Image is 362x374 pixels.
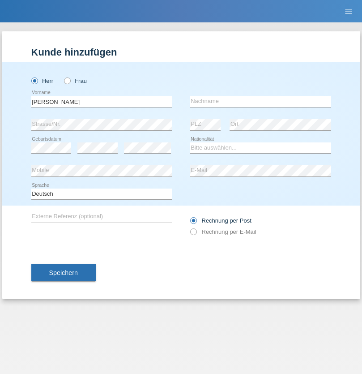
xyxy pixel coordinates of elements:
[190,217,196,228] input: Rechnung per Post
[31,77,37,83] input: Herr
[31,77,54,84] label: Herr
[49,269,78,276] span: Speichern
[31,47,331,58] h1: Kunde hinzufügen
[190,217,251,224] label: Rechnung per Post
[344,7,353,16] i: menu
[64,77,87,84] label: Frau
[64,77,70,83] input: Frau
[31,264,96,281] button: Speichern
[190,228,196,240] input: Rechnung per E-Mail
[340,9,358,14] a: menu
[190,228,256,235] label: Rechnung per E-Mail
